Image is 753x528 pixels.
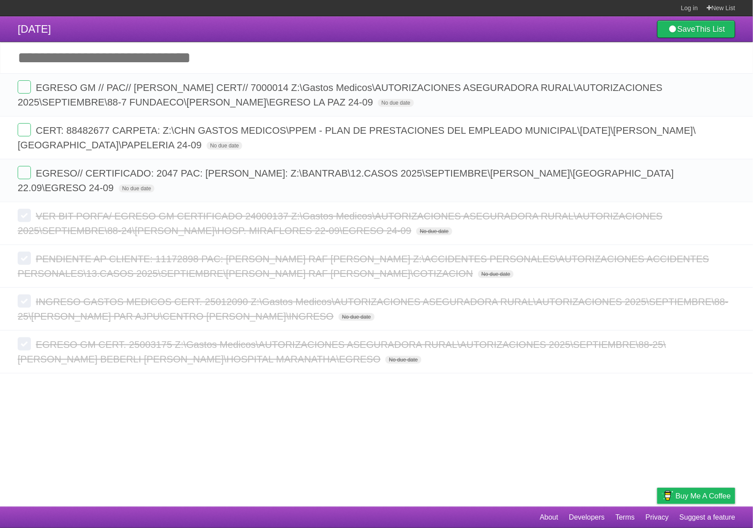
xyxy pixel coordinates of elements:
span: EGRESO// CERTIFICADO: 2047 PAC: [PERSON_NAME]: Z:\BANTRAB\12.CASOS 2025\SEPTIEMBRE\[PERSON_NAME]\... [18,168,674,193]
span: No due date [416,227,452,235]
span: EGRESO GM // PAC// [PERSON_NAME] CERT// 7000014 Z:\Gastos Medicos\AUTORIZACIONES ASEGURADORA RURA... [18,82,663,108]
span: No due date [119,185,154,192]
label: Done [18,80,31,94]
span: VER BIT PORFA/ EGRESO GM CERTIFICADO 24000137 Z:\Gastos Medicos\AUTORIZACIONES ASEGURADORA RURAL\... [18,211,663,236]
img: Buy me a coffee [662,488,674,503]
label: Done [18,123,31,136]
label: Done [18,337,31,351]
label: Done [18,166,31,179]
span: No due date [385,356,421,364]
span: INGRESO GASTOS MEDICOS CERT. 25012090 Z:\Gastos Medicos\AUTORIZACIONES ASEGURADORA RURAL\AUTORIZA... [18,296,729,322]
span: Buy me a coffee [676,488,731,504]
a: Buy me a coffee [657,488,735,504]
span: PENDIENTE AP CLIENTE: 11172898 PAC: [PERSON_NAME] RAF [PERSON_NAME] Z:\ACCIDENTES PERSONALES\AUTO... [18,253,709,279]
label: Done [18,209,31,222]
span: [DATE] [18,23,51,35]
span: No due date [339,313,374,321]
label: Done [18,252,31,265]
b: This List [696,25,725,34]
span: No due date [478,270,514,278]
span: CERT: 88482677 CARPETA: Z:\CHN GASTOS MEDICOS\PPEM - PLAN DE PRESTACIONES DEL EMPLEADO MUNICIPAL\... [18,125,696,151]
a: Privacy [646,509,669,526]
span: EGRESO GM CERT. 25003175 Z:\Gastos Medicos\AUTORIZACIONES ASEGURADORA RURAL\AUTORIZACIONES 2025\S... [18,339,666,365]
a: SaveThis List [657,20,735,38]
a: Suggest a feature [680,509,735,526]
a: Developers [569,509,605,526]
a: About [540,509,558,526]
span: No due date [207,142,242,150]
label: Done [18,294,31,308]
span: No due date [378,99,414,107]
a: Terms [616,509,635,526]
